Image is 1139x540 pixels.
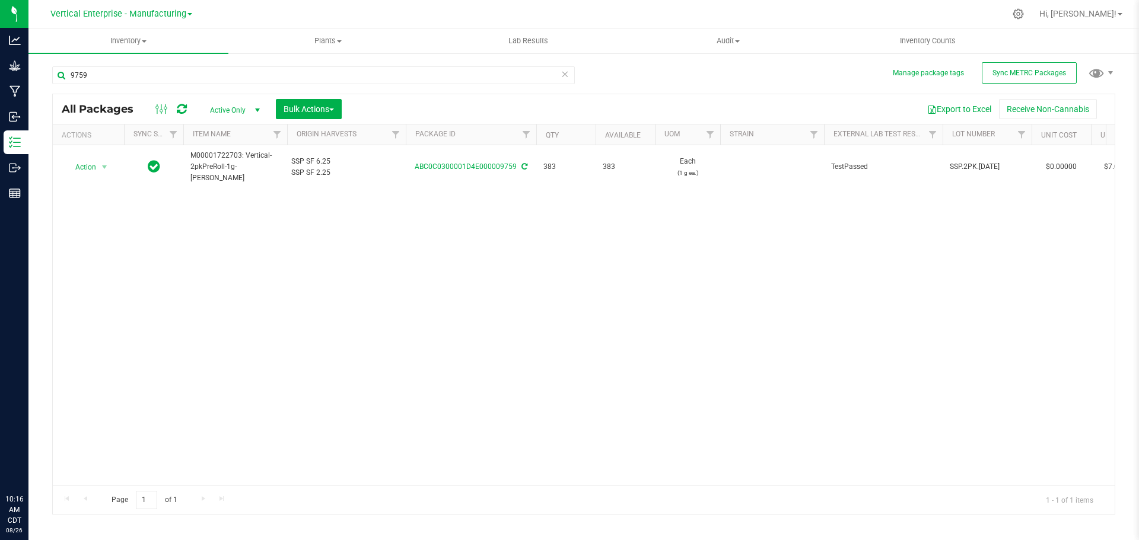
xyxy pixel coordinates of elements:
span: M00001722703: Vertical-2pkPreRoll-1g-[PERSON_NAME] [190,150,280,184]
a: Available [605,131,641,139]
iframe: Resource center [12,445,47,481]
div: SSP SF 2.25 [291,167,402,178]
span: 383 [603,161,648,172]
span: 383 [543,161,588,172]
button: Manage package tags [893,68,964,78]
span: Each [662,156,713,178]
a: Filter [517,124,536,145]
iframe: Resource center unread badge [35,443,49,458]
a: Filter [1012,124,1032,145]
a: Plants [228,28,428,53]
a: Filter [701,124,720,145]
button: Bulk Actions [276,99,342,119]
inline-svg: Inventory [9,136,21,148]
span: Sync from Compliance System [520,162,527,171]
a: Inventory [28,28,228,53]
a: UOM [664,130,680,138]
a: Package ID [415,130,456,138]
a: Unit Price [1100,131,1138,139]
a: Filter [268,124,287,145]
inline-svg: Manufacturing [9,85,21,97]
inline-svg: Inbound [9,111,21,123]
span: Action [65,159,97,175]
input: 1 [136,491,157,509]
a: Audit [628,28,828,53]
a: Sync Status [133,130,179,138]
a: Origin Harvests [297,130,357,138]
span: SSP.2PK.[DATE] [950,161,1025,172]
a: Lot Number [952,130,995,138]
span: Clear [561,66,569,82]
button: Export to Excel [920,99,999,119]
span: Audit [629,36,828,46]
div: Manage settings [1011,8,1026,20]
span: Bulk Actions [284,104,334,114]
span: Inventory Counts [884,36,972,46]
span: 1 - 1 of 1 items [1036,491,1103,509]
span: TestPassed [831,161,936,172]
span: All Packages [62,103,145,116]
a: Filter [804,124,824,145]
p: 08/26 [5,526,23,535]
a: Filter [386,124,406,145]
button: Receive Non-Cannabis [999,99,1097,119]
inline-svg: Reports [9,187,21,199]
a: Filter [923,124,943,145]
a: Lab Results [428,28,628,53]
a: Filter [164,124,183,145]
a: Strain [730,130,754,138]
td: $0.00000 [1032,145,1091,189]
span: In Sync [148,158,160,175]
inline-svg: Grow [9,60,21,72]
span: Vertical Enterprise - Manufacturing [50,9,186,19]
input: Search Package ID, Item Name, SKU, Lot or Part Number... [52,66,575,84]
a: Item Name [193,130,231,138]
a: ABC0C0300001D4E000009759 [415,162,517,171]
span: Page of 1 [101,491,187,509]
span: select [97,159,112,175]
a: Unit Cost [1041,131,1077,139]
inline-svg: Outbound [9,162,21,174]
inline-svg: Analytics [9,34,21,46]
button: Sync METRC Packages [982,62,1077,84]
div: Actions [62,131,119,139]
span: Hi, [PERSON_NAME]! [1039,9,1116,18]
span: Sync METRC Packages [992,69,1066,77]
a: Qty [546,131,559,139]
span: Inventory [28,36,228,46]
p: (1 g ea.) [662,167,713,178]
div: SSP SF 6.25 [291,156,402,167]
span: Plants [229,36,428,46]
a: External Lab Test Result [833,130,927,138]
a: Inventory Counts [828,28,1028,53]
span: Lab Results [492,36,564,46]
p: 10:16 AM CDT [5,494,23,526]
